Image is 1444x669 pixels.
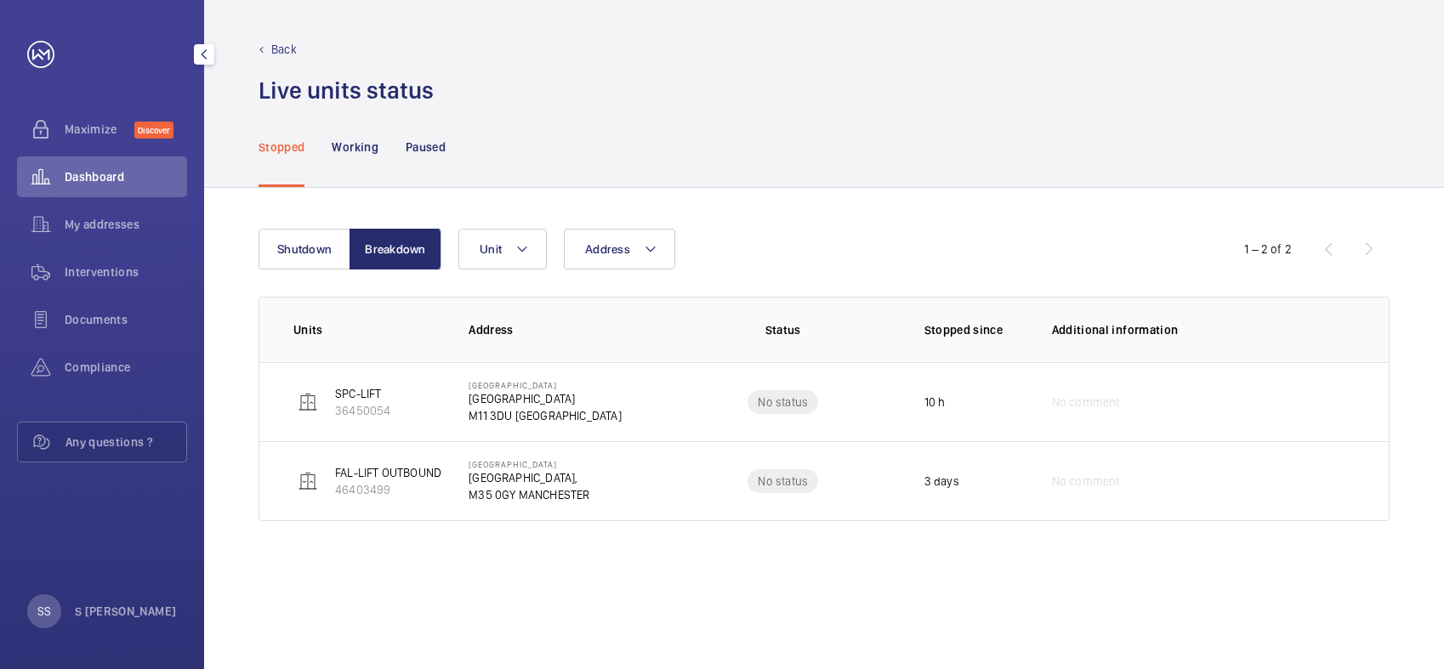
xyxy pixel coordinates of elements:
p: SPC-LIFT [335,385,390,402]
p: 3 days [924,473,959,490]
p: [GEOGRAPHIC_DATA] [469,380,622,390]
span: Any questions ? [65,434,186,451]
p: No status [758,473,808,490]
span: My addresses [65,216,187,233]
span: Discover [134,122,173,139]
span: Dashboard [65,168,187,185]
button: Unit [458,229,547,269]
p: Working [332,139,378,156]
p: Stopped [259,139,304,156]
p: S [PERSON_NAME] [75,603,176,620]
span: Maximize [65,121,134,138]
h1: Live units status [259,75,434,106]
p: 36450054 [335,402,390,419]
button: Shutdown [259,229,350,269]
p: M11 3DU [GEOGRAPHIC_DATA] [469,407,622,424]
span: Unit [480,242,502,256]
button: Breakdown [350,229,441,269]
div: 1 – 2 of 2 [1244,241,1292,258]
button: Address [564,229,675,269]
p: SS [37,603,51,620]
p: [GEOGRAPHIC_DATA] [469,459,589,469]
p: M35 0GY MANCHESTER [469,486,589,503]
p: Status [681,321,885,338]
span: Compliance [65,359,187,376]
p: FAL-LIFT OUTBOUND [335,464,441,481]
p: [GEOGRAPHIC_DATA], [469,469,589,486]
span: Documents [65,311,187,328]
p: [GEOGRAPHIC_DATA] [469,390,622,407]
p: Back [271,41,297,58]
p: 10 h [924,394,946,411]
img: elevator.svg [298,392,318,412]
span: No comment [1052,473,1120,490]
p: Stopped since [924,321,1025,338]
span: Interventions [65,264,187,281]
p: Units [293,321,441,338]
p: No status [758,394,808,411]
p: Additional information [1052,321,1355,338]
span: No comment [1052,394,1120,411]
p: Paused [406,139,446,156]
p: 46403499 [335,481,441,498]
p: Address [469,321,669,338]
img: elevator.svg [298,471,318,491]
span: Address [585,242,630,256]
